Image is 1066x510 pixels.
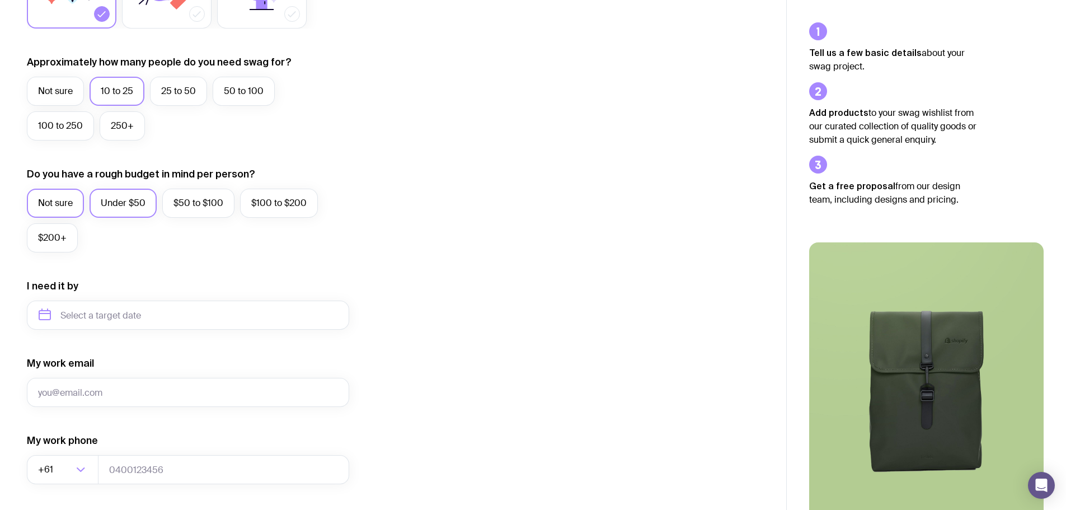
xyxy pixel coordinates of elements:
[809,181,895,191] strong: Get a free proposal
[162,189,234,218] label: $50 to $100
[27,301,349,330] input: Select a target date
[27,378,349,407] input: you@email.com
[150,77,207,106] label: 25 to 50
[27,189,84,218] label: Not sure
[1028,472,1055,499] div: Open Intercom Messenger
[38,455,55,484] span: +61
[27,77,84,106] label: Not sure
[55,455,73,484] input: Search for option
[27,111,94,141] label: 100 to 250
[100,111,145,141] label: 250+
[809,179,977,207] p: from our design team, including designs and pricing.
[27,167,255,181] label: Do you have a rough budget in mind per person?
[27,55,292,69] label: Approximately how many people do you need swag for?
[90,77,144,106] label: 10 to 25
[809,106,977,147] p: to your swag wishlist from our curated collection of quality goods or submit a quick general enqu...
[90,189,157,218] label: Under $50
[27,455,98,484] div: Search for option
[27,357,94,370] label: My work email
[809,46,977,73] p: about your swag project.
[98,455,349,484] input: 0400123456
[809,107,868,118] strong: Add products
[240,189,318,218] label: $100 to $200
[213,77,275,106] label: 50 to 100
[809,48,922,58] strong: Tell us a few basic details
[27,223,78,252] label: $200+
[27,434,98,447] label: My work phone
[27,279,78,293] label: I need it by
